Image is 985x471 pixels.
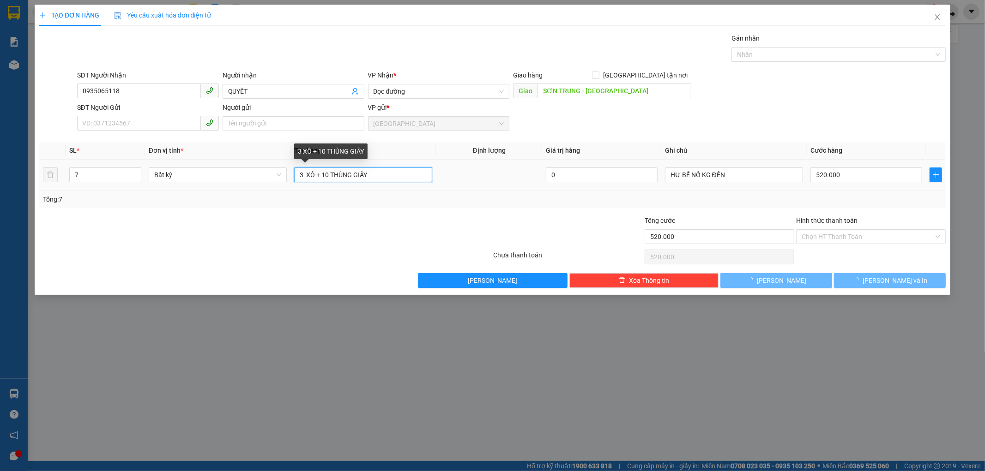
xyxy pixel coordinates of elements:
[468,275,517,286] span: [PERSON_NAME]
[747,277,757,283] span: loading
[418,273,568,288] button: [PERSON_NAME]
[473,147,506,154] span: Định lượng
[538,83,691,98] input: Dọc đường
[294,143,368,159] div: 3 XÔ + 10 THÙNG GIẤY
[78,35,127,42] b: [DOMAIN_NAME]
[77,102,219,113] div: SĐT Người Gửi
[39,12,99,19] span: TẠO ĐƠN HÀNG
[493,250,644,266] div: Chưa thanh toán
[100,12,122,34] img: logo.jpg
[934,13,941,21] span: close
[154,168,281,182] span: Bất kỳ
[661,142,807,160] th: Ghi chú
[206,119,213,126] span: phone
[43,194,380,204] div: Tổng: 7
[629,275,669,286] span: Xóa Thông tin
[619,277,625,284] span: delete
[852,277,863,283] span: loading
[78,44,127,55] li: (c) 2017
[43,167,58,182] button: delete
[645,217,675,224] span: Tổng cước
[665,167,803,182] input: Ghi Chú
[223,70,364,80] div: Người nhận
[69,147,77,154] span: SL
[513,72,543,79] span: Giao hàng
[930,167,942,182] button: plus
[368,72,394,79] span: VP Nhận
[223,102,364,113] div: Người gửi
[114,12,121,19] img: icon
[930,171,942,179] span: plus
[351,88,359,95] span: user-add
[569,273,719,288] button: deleteXóa Thông tin
[757,275,806,286] span: [PERSON_NAME]
[796,217,858,224] label: Hình thức thanh toán
[206,87,213,94] span: phone
[863,275,927,286] span: [PERSON_NAME] và In
[810,147,842,154] span: Cước hàng
[39,12,46,18] span: plus
[834,273,946,288] button: [PERSON_NAME] và In
[149,147,183,154] span: Đơn vị tính
[546,147,580,154] span: Giá trị hàng
[731,35,760,42] label: Gán nhãn
[374,84,504,98] span: Dọc đường
[294,167,432,182] input: VD: Bàn, Ghế
[925,5,950,30] button: Close
[720,273,832,288] button: [PERSON_NAME]
[114,12,212,19] span: Yêu cầu xuất hóa đơn điện tử
[374,117,504,131] span: Sài Gòn
[12,60,41,103] b: Xe Đăng Nhân
[546,167,658,182] input: 0
[513,83,538,98] span: Giao
[368,102,510,113] div: VP gửi
[599,70,691,80] span: [GEOGRAPHIC_DATA] tận nơi
[77,70,219,80] div: SĐT Người Nhận
[57,13,91,57] b: Gửi khách hàng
